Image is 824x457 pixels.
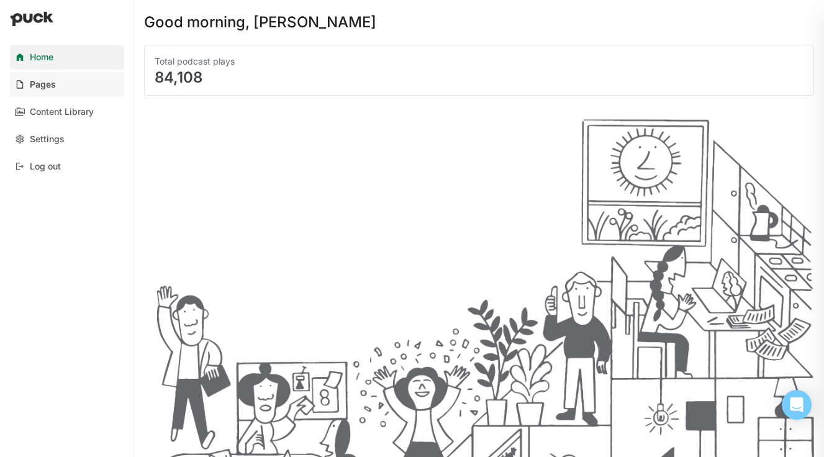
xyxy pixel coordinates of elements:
[155,70,804,85] div: 84,108
[10,127,124,152] a: Settings
[10,99,124,124] a: Content Library
[144,15,376,30] div: Good morning, [PERSON_NAME]
[30,52,53,63] div: Home
[10,45,124,70] a: Home
[30,161,61,172] div: Log out
[10,72,124,97] a: Pages
[30,134,65,145] div: Settings
[155,55,804,68] div: Total podcast plays
[30,107,94,117] div: Content Library
[782,390,812,420] div: Open Intercom Messenger
[30,79,56,90] div: Pages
